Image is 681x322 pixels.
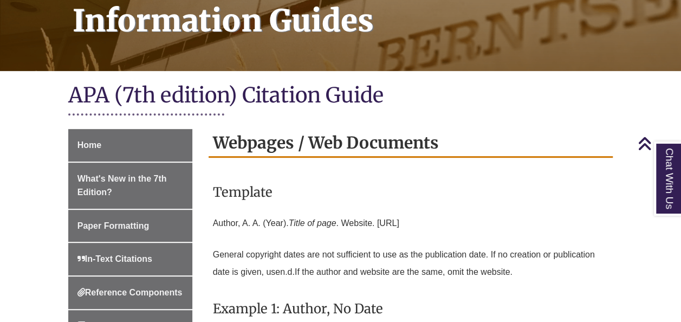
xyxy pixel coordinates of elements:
h2: Webpages / Web Documents [209,129,613,158]
em: Title of page [289,218,336,228]
h3: Example 1: Author, No Date [213,296,609,321]
a: In-Text Citations [68,243,192,275]
h1: APA (7th edition) Citation Guide [68,82,613,111]
a: Reference Components [68,276,192,309]
a: Paper Formatting [68,210,192,242]
span: What's New in the 7th Edition? [77,174,167,197]
span: In-Text Citations [77,254,152,263]
p: Author, A. A. (Year). . Website. [URL] [213,210,609,236]
span: Reference Components [77,288,183,297]
a: What's New in the 7th Edition? [68,163,192,209]
a: Home [68,129,192,162]
a: Back to Top [638,136,678,151]
p: General copyright dates are not sufficient to use as the publication date. If no creation or publ... [213,242,609,285]
span: Paper Formatting [77,221,149,230]
span: n.d. [280,267,295,276]
h3: Template [213,179,609,205]
span: Home [77,140,101,150]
